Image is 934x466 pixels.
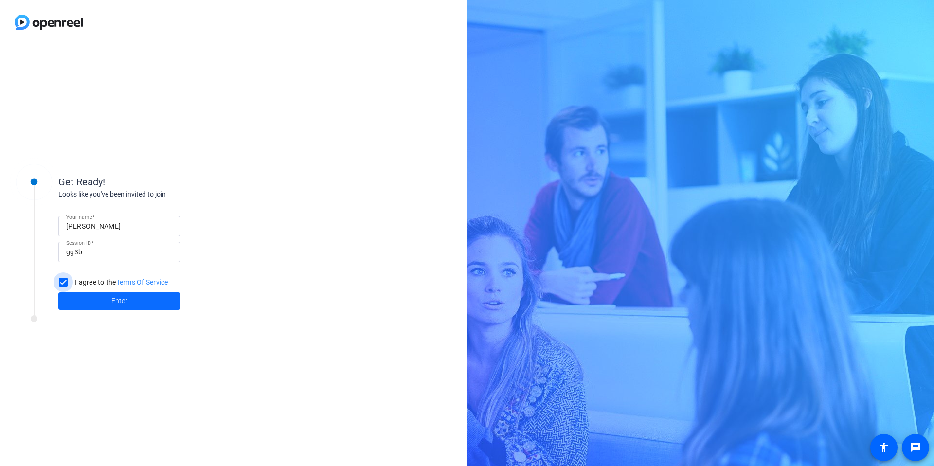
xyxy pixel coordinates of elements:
[73,277,168,287] label: I agree to the
[116,278,168,286] a: Terms Of Service
[910,442,921,453] mat-icon: message
[66,214,92,220] mat-label: Your name
[58,175,253,189] div: Get Ready!
[58,292,180,310] button: Enter
[878,442,890,453] mat-icon: accessibility
[111,296,127,306] span: Enter
[58,189,253,199] div: Looks like you've been invited to join
[66,240,91,246] mat-label: Session ID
